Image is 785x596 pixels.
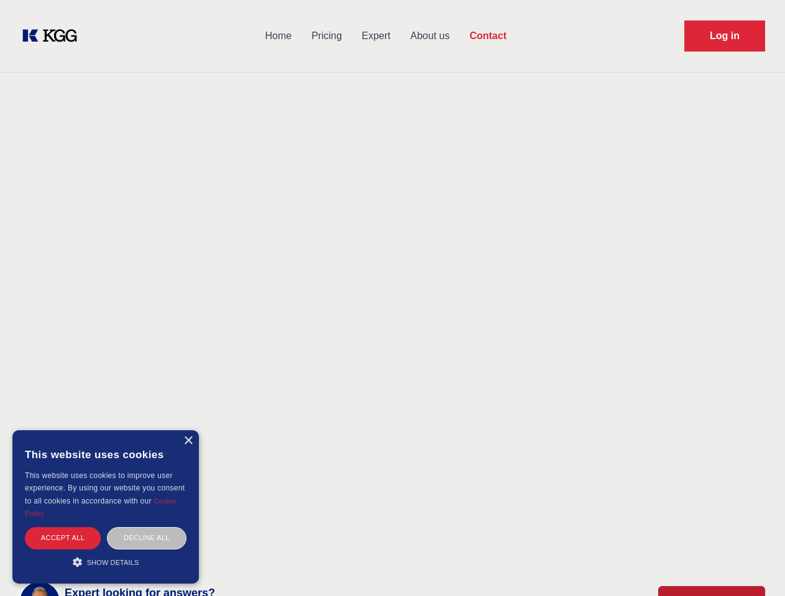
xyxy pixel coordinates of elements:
[255,20,301,52] a: Home
[25,471,185,505] span: This website uses cookies to improve user experience. By using our website you consent to all coo...
[301,20,352,52] a: Pricing
[352,20,400,52] a: Expert
[25,527,101,549] div: Accept all
[25,497,177,517] a: Cookie Policy
[400,20,459,52] a: About us
[684,20,765,52] a: Request Demo
[87,559,139,566] span: Show details
[25,556,186,568] div: Show details
[183,436,193,446] div: Close
[459,20,516,52] a: Contact
[723,536,785,596] iframe: Chat Widget
[20,26,87,46] a: KOL Knowledge Platform: Talk to Key External Experts (KEE)
[107,527,186,549] div: Decline all
[25,440,186,469] div: This website uses cookies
